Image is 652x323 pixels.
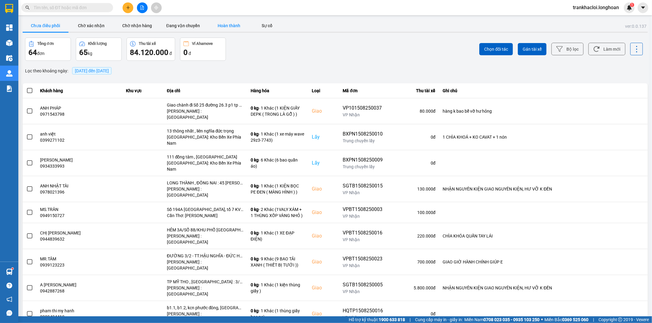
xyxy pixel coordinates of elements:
[343,104,383,112] div: VP101508250037
[167,128,243,134] div: 13 thông nhất , liên nghĩa đức trọng
[6,85,13,92] img: solution-icon
[167,311,243,323] div: [PERSON_NAME] : [GEOGRAPHIC_DATA]
[252,20,282,32] button: Sự cố
[28,48,68,57] div: đơn
[312,133,336,141] div: Lấy
[25,5,30,10] span: search
[75,68,109,73] span: 15/08/2025 đến 15/08/2025
[443,259,644,265] div: GIAO GIỜ HÀNH CHÍNH GIÚP E
[312,232,336,240] div: Giao
[40,105,119,111] div: ANH PHÁP
[630,3,634,7] sup: 1
[160,20,206,32] button: Đang vận chuyển
[391,233,436,239] div: 220.000 đ
[40,137,119,143] div: 0399271102
[339,83,387,98] th: Mã đơn
[251,308,304,320] div: - 1 Khác (1 thùng giấy bọc pe)
[251,132,259,136] span: 0 kg
[180,38,226,61] button: Ví Ahamove0 đ
[183,48,188,57] span: 0
[640,5,646,10] span: caret-down
[562,317,588,322] strong: 0369 525 060
[518,43,547,55] button: Gán tài xế
[6,70,13,77] img: warehouse-icon
[40,206,119,212] div: MS.TRÂN
[40,111,119,117] div: 0971543798
[79,48,118,57] div: kg
[206,20,252,32] button: Hoàn thành
[154,5,158,10] span: aim
[251,183,259,188] span: 0 kg
[343,112,383,118] div: VP Nhận
[415,316,463,323] span: Cung cấp máy in - giấy in:
[40,236,119,242] div: 0944839632
[123,2,133,13] button: plus
[391,160,436,166] div: 0 đ
[167,154,243,160] div: 111 đồng tâm , [GEOGRAPHIC_DATA]
[40,230,119,236] div: CHỊ [PERSON_NAME]
[192,42,213,46] div: Ví Ahamove
[251,157,304,169] div: - 6 Khác (6 bao quần áo)
[343,130,383,138] div: BXPN1508250010
[593,316,594,323] span: |
[6,40,13,46] img: warehouse-icon
[139,42,156,46] div: Thu tài xế
[638,2,648,13] button: caret-down
[28,48,37,57] span: 64
[568,4,624,11] span: trankhacloi.longhoan
[251,230,259,235] span: 0 kg
[151,2,162,13] button: aim
[251,282,259,287] span: 0 kg
[23,20,68,32] button: Chưa điều phối
[439,83,648,98] th: Ghi chú
[541,318,543,321] span: ⚪️
[167,206,243,212] div: Số 194A [GEOGRAPHIC_DATA], tổ 7 KV [GEOGRAPHIC_DATA], [GEOGRAPHIC_DATA], [GEOGRAPHIC_DATA]
[137,2,148,13] button: file-add
[343,229,383,237] div: VPBT1508250016
[167,305,243,311] div: b1.1, b1.2, kcn phước đông, [GEOGRAPHIC_DATA], long an
[167,108,243,120] div: [PERSON_NAME] : [GEOGRAPHIC_DATA]
[484,46,508,52] span: Chọn đối tác
[167,186,243,198] div: [PERSON_NAME] : [GEOGRAPHIC_DATA]
[391,285,436,291] div: 5.800.000 đ
[391,186,436,192] div: 130.000 đ
[308,83,339,98] th: Loại
[79,48,88,57] span: 65
[343,314,383,321] div: VP Nhận
[40,262,119,268] div: 0939123223
[167,259,243,271] div: [PERSON_NAME] : [GEOGRAPHIC_DATA]
[251,131,304,143] div: - 1 Khác (1 xe máy wave 29z3-7743)
[443,134,644,140] div: 1 CHÌA KHOÁ + KO CAVAT + 1 nón
[343,182,383,190] div: SGTB1508250015
[343,289,383,295] div: VP Nhận
[343,190,383,196] div: VP Nhận
[34,4,106,11] input: Tìm tên, số ĐT hoặc mã đơn
[72,67,112,74] span: [DATE] đến [DATE]
[37,83,122,98] th: Khách hàng
[443,186,644,192] div: NHẬN NGUYÊN KIỆN GIAO NGUYÊN KIỆN, HƯ VỠ K ĐỀN
[6,283,12,289] span: question-circle
[5,4,13,13] img: logo-vxr
[68,20,114,32] button: Chờ xác nhận
[627,5,632,10] img: icon-new-feature
[251,230,304,242] div: - 1 Khác (1 XE ĐẠP ĐIỆN)
[588,43,625,55] button: Làm mới
[312,209,336,216] div: Giao
[391,87,436,94] div: Thu tài xế
[167,212,243,219] div: Cần Thơ: [PERSON_NAME]
[114,20,160,32] button: Chờ nhận hàng
[247,83,308,98] th: Hàng hóa
[183,48,223,57] div: đ
[618,318,622,322] span: copyright
[312,258,336,266] div: Giao
[167,233,243,245] div: [PERSON_NAME] : [GEOGRAPHIC_DATA]
[251,308,259,313] span: 0 kg
[484,317,540,322] strong: 0708 023 035 - 0935 103 250
[40,183,119,189] div: ANH NHẬT TÀI
[12,268,13,270] sup: 1
[343,307,383,314] div: HQTP1508250016
[379,317,405,322] strong: 1900 633 818
[312,159,336,167] div: Lấy
[167,160,243,172] div: [GEOGRAPHIC_DATA]: Kho Bến Xe Phía Nam
[167,285,243,297] div: [PERSON_NAME] : [GEOGRAPHIC_DATA]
